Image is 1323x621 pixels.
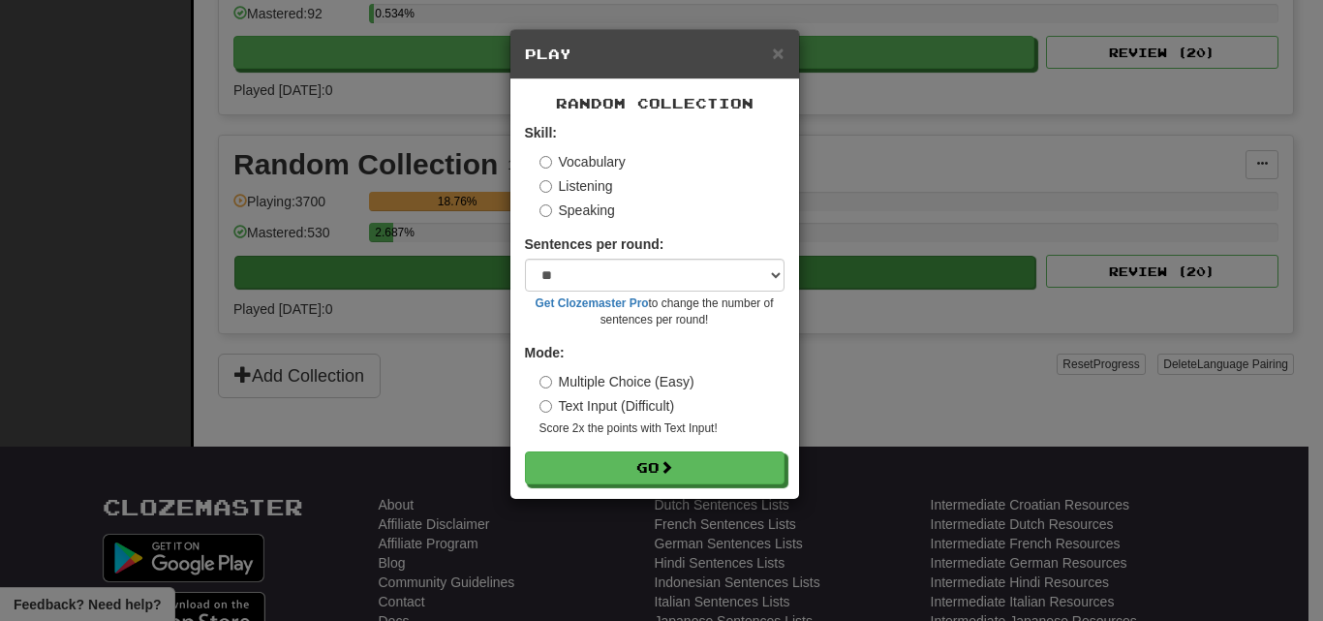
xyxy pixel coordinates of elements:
[536,296,649,310] a: Get Clozemaster Pro
[772,42,784,64] span: ×
[525,451,785,484] button: Go
[539,176,613,196] label: Listening
[525,345,565,360] strong: Mode:
[539,420,785,437] small: Score 2x the points with Text Input !
[539,372,694,391] label: Multiple Choice (Easy)
[539,376,552,388] input: Multiple Choice (Easy)
[539,396,675,416] label: Text Input (Difficult)
[539,204,552,217] input: Speaking
[525,234,664,254] label: Sentences per round:
[539,201,615,220] label: Speaking
[772,43,784,63] button: Close
[525,125,557,140] strong: Skill:
[539,152,626,171] label: Vocabulary
[539,156,552,169] input: Vocabulary
[556,95,754,111] span: Random Collection
[539,180,552,193] input: Listening
[525,45,785,64] h5: Play
[539,400,552,413] input: Text Input (Difficult)
[525,295,785,328] small: to change the number of sentences per round!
